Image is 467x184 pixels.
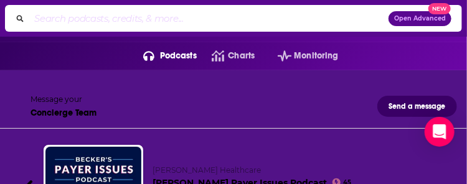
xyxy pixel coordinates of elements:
[128,46,197,66] button: open menu
[5,5,462,32] div: Search podcasts, credits, & more...
[428,3,451,15] span: New
[377,96,457,117] button: Send a message
[229,47,255,65] span: Charts
[160,47,197,65] span: Podcasts
[153,165,262,175] span: [PERSON_NAME] Healthcare
[29,9,389,29] input: Search podcasts, credits, & more...
[394,16,446,22] span: Open Advanced
[294,47,338,65] span: Monitoring
[197,46,255,66] a: Charts
[389,11,451,26] button: Open AdvancedNew
[263,46,339,66] button: open menu
[31,108,97,118] div: Concierge Team
[31,94,97,104] div: Message your
[425,117,455,147] div: Open Intercom Messenger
